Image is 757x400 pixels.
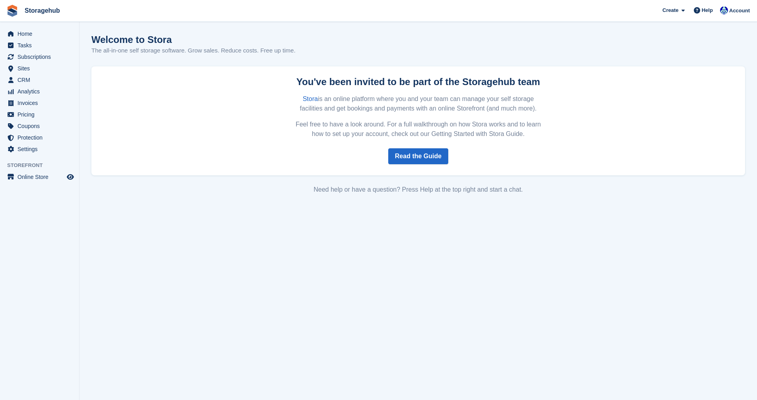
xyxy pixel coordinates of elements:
[7,161,79,169] span: Storefront
[4,63,75,74] a: menu
[4,28,75,39] a: menu
[293,120,544,139] p: Feel free to have a look around. For a full walkthrough on how Stora works and to learn how to se...
[17,97,65,109] span: Invoices
[91,46,296,55] p: The all-in-one self storage software. Grow sales. Reduce costs. Free up time.
[293,94,544,113] p: is an online platform where you and your team can manage your self storage facilities and get boo...
[4,144,75,155] a: menu
[388,148,448,164] a: Read the Guide
[17,74,65,85] span: CRM
[66,172,75,182] a: Preview store
[17,120,65,132] span: Coupons
[17,109,65,120] span: Pricing
[91,34,296,45] h1: Welcome to Stora
[4,51,75,62] a: menu
[17,132,65,143] span: Protection
[702,6,713,14] span: Help
[6,5,18,17] img: stora-icon-8386f47178a22dfd0bd8f6a31ec36ba5ce8667c1dd55bd0f319d3a0aa187defe.svg
[17,171,65,183] span: Online Store
[303,95,318,102] a: Stora
[4,120,75,132] a: menu
[4,109,75,120] a: menu
[662,6,678,14] span: Create
[17,144,65,155] span: Settings
[296,76,540,87] strong: You've been invited to be part of the Storagehub team
[4,74,75,85] a: menu
[17,86,65,97] span: Analytics
[4,40,75,51] a: menu
[21,4,63,17] a: Storagehub
[17,28,65,39] span: Home
[729,7,750,15] span: Account
[4,86,75,97] a: menu
[17,63,65,74] span: Sites
[91,185,745,194] div: Need help or have a question? Press Help at the top right and start a chat.
[4,171,75,183] a: menu
[17,51,65,62] span: Subscriptions
[4,132,75,143] a: menu
[17,40,65,51] span: Tasks
[720,6,728,14] img: Vladimir Osojnik
[4,97,75,109] a: menu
